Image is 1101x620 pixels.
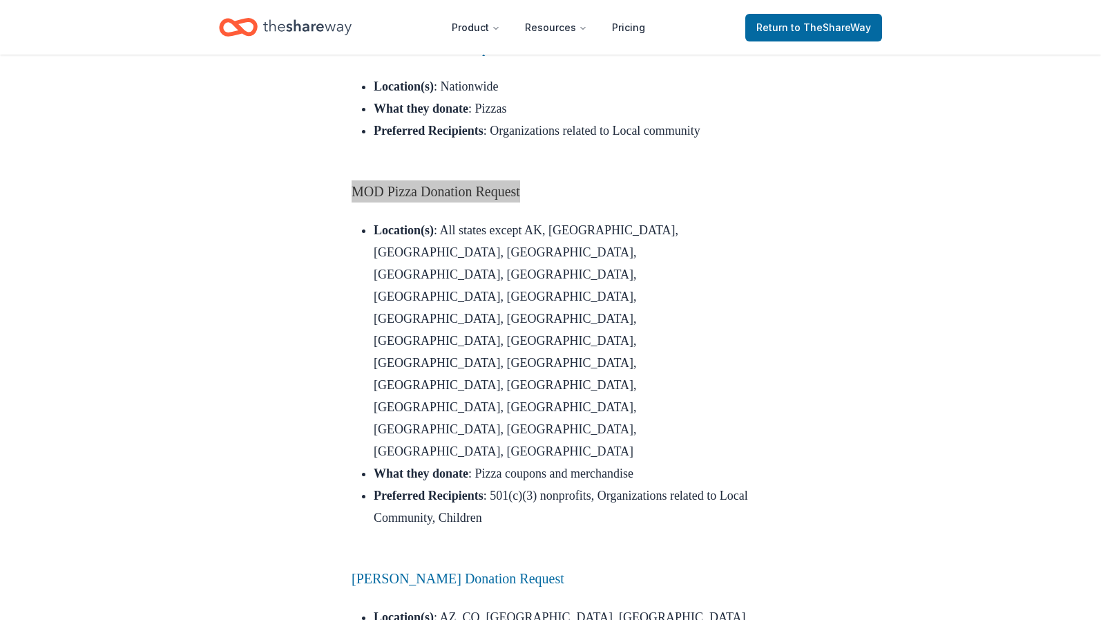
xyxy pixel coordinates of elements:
span: to TheShareWay [791,21,871,33]
span: Return [756,19,871,36]
strong: What they donate [374,467,468,480]
a: [PERSON_NAME] Donation Request [352,571,564,586]
a: MOD Pizza Donation Request [352,184,520,199]
li: : Nationwide [374,75,749,97]
a: Pricing [601,14,656,41]
strong: Location(s) [374,79,434,93]
li: : Pizza coupons and merchandise [374,462,749,485]
li: : 501(c)(3) nonprofits, Organizations related to Local Community, Children [374,485,749,551]
nav: Main [441,11,656,44]
button: Resources [514,14,598,41]
strong: What they donate [374,102,468,115]
strong: Preferred Recipients [374,489,484,502]
li: : All states except AK, [GEOGRAPHIC_DATA], [GEOGRAPHIC_DATA], [GEOGRAPHIC_DATA], [GEOGRAPHIC_DATA... [374,219,749,462]
strong: Location(s) [374,223,434,237]
a: Returnto TheShareWay [745,14,882,41]
a: Home [219,11,352,44]
strong: Preferred Recipients [374,124,484,138]
li: : Pizzas [374,97,749,120]
li: : Organizations related to Local community [374,120,749,164]
button: Product [441,14,511,41]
